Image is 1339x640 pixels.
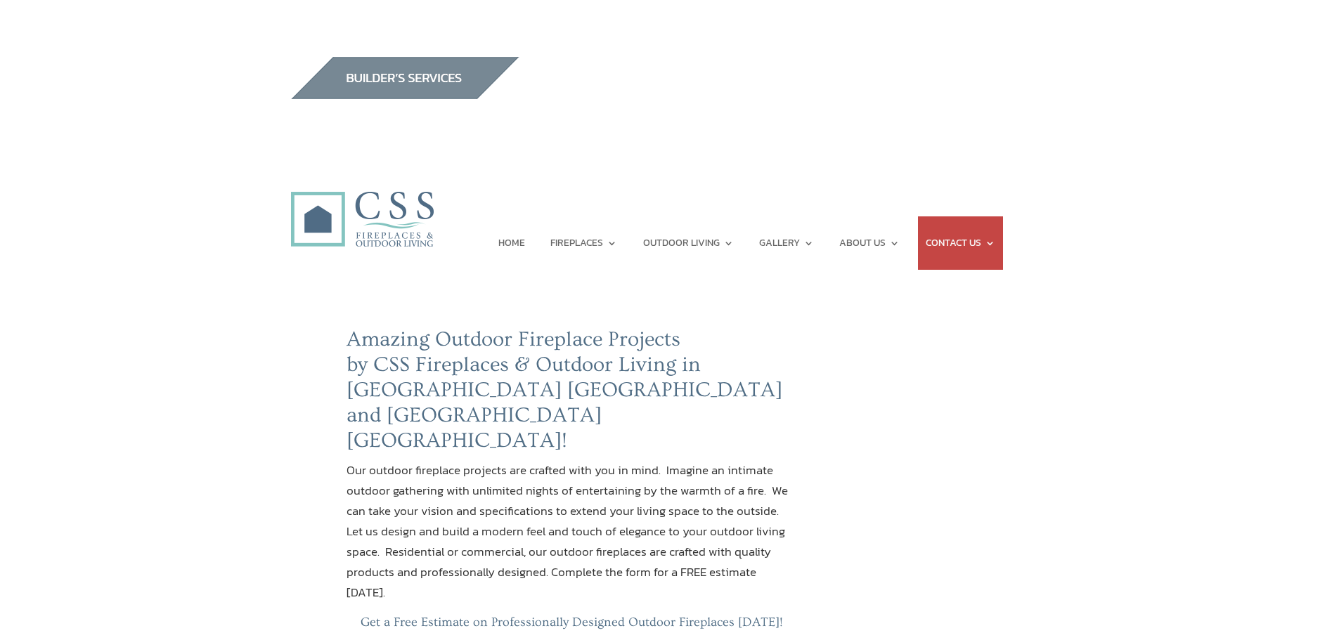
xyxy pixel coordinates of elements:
[290,152,434,254] img: CSS Fireplaces & Outdoor Living (Formerly Construction Solutions & Supply)- Jacksonville Ormond B...
[290,57,519,99] img: builders_btn
[550,216,617,270] a: FIREPLACES
[290,86,519,104] a: builder services construction supply
[839,216,900,270] a: ABOUT US
[926,216,995,270] a: CONTACT US
[347,460,798,614] p: Our outdoor fireplace projects are crafted with you in mind. Imagine an intimate outdoor gatherin...
[759,216,814,270] a: GALLERY
[347,615,798,637] h5: Get a Free Estimate on Professionally Designed Outdoor Fireplaces [DATE]!
[347,327,798,460] h2: Amazing Outdoor Fireplace Projects by CSS Fireplaces & Outdoor Living in [GEOGRAPHIC_DATA] [GEOGR...
[498,216,525,270] a: HOME
[643,216,734,270] a: OUTDOOR LIVING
